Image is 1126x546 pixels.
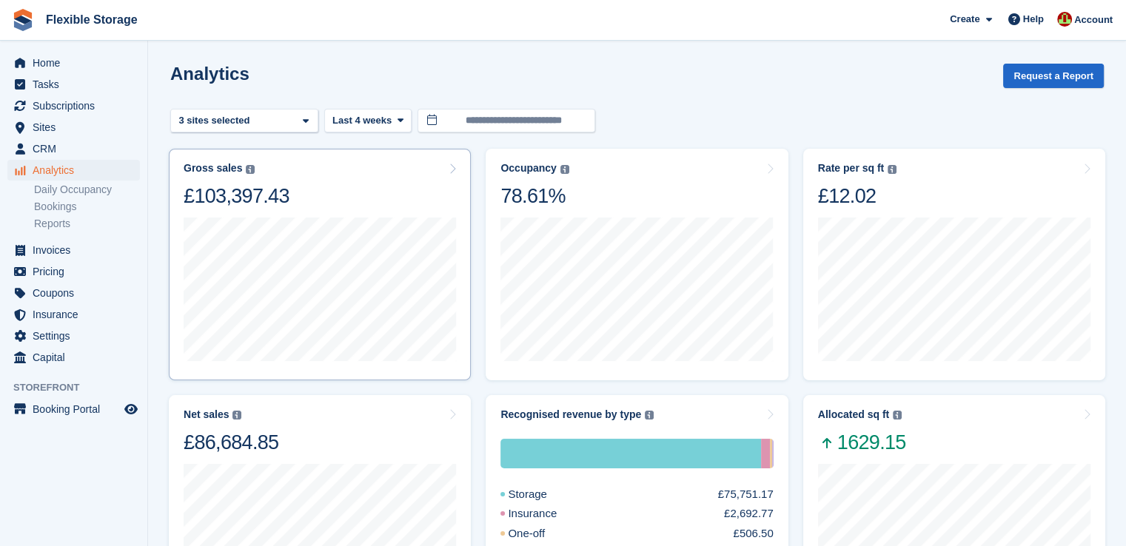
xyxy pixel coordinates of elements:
a: menu [7,138,140,159]
a: menu [7,283,140,303]
a: menu [7,117,140,138]
div: Occupancy [500,162,556,175]
a: menu [7,53,140,73]
img: icon-info-grey-7440780725fd019a000dd9b08b2336e03edf1995a4989e88bcd33f0948082b44.svg [893,411,902,419]
a: menu [7,95,140,116]
a: menu [7,399,140,419]
a: Preview store [122,400,140,418]
span: Analytics [33,160,121,181]
span: Tasks [33,74,121,95]
button: Last 4 weeks [324,109,412,133]
div: 3 sites selected [176,113,255,128]
a: Reports [34,217,140,231]
span: Account [1074,13,1113,27]
span: Pricing [33,261,121,282]
img: icon-info-grey-7440780725fd019a000dd9b08b2336e03edf1995a4989e88bcd33f0948082b44.svg [645,411,654,419]
div: Product [772,439,774,468]
div: £86,684.85 [184,430,278,455]
div: £103,397.43 [184,183,289,209]
a: Daily Occupancy [34,183,140,197]
img: stora-icon-8386f47178a22dfd0bd8f6a31ec36ba5ce8667c1dd55bd0f319d3a0aa187defe.svg [12,9,34,31]
span: Subscriptions [33,95,121,116]
div: Net sales [184,408,229,421]
a: menu [7,74,140,95]
span: Insurance [33,304,121,325]
div: One-off [500,525,580,542]
div: £75,751.17 [718,486,774,503]
div: Insurance [761,439,770,468]
span: Invoices [33,240,121,260]
a: Bookings [34,200,140,214]
span: Booking Portal [33,399,121,419]
div: Storage [500,439,760,468]
div: Storage [500,486,583,503]
h2: Analytics [170,64,249,84]
span: CRM [33,138,121,159]
img: David Jones [1057,12,1072,27]
button: Request a Report [1003,64,1104,88]
div: £12.02 [818,183,897,209]
div: Recognised revenue by type [500,408,641,421]
a: menu [7,304,140,325]
img: icon-info-grey-7440780725fd019a000dd9b08b2336e03edf1995a4989e88bcd33f0948082b44.svg [246,165,255,174]
span: Coupons [33,283,121,303]
div: Insurance [500,505,592,522]
span: Home [33,53,121,73]
a: menu [7,160,140,181]
img: icon-info-grey-7440780725fd019a000dd9b08b2336e03edf1995a4989e88bcd33f0948082b44.svg [560,165,569,174]
a: Flexible Storage [40,7,144,32]
span: Settings [33,326,121,346]
div: 78.61% [500,183,569,209]
span: Last 4 weeks [332,113,392,128]
img: icon-info-grey-7440780725fd019a000dd9b08b2336e03edf1995a4989e88bcd33f0948082b44.svg [888,165,897,174]
div: Allocated sq ft [818,408,889,421]
div: One-off [770,439,771,468]
div: Rate per sq ft [818,162,884,175]
div: Gross sales [184,162,242,175]
div: £506.50 [733,525,773,542]
span: Create [950,12,979,27]
a: menu [7,326,140,346]
span: Storefront [13,380,147,395]
div: £2,692.77 [724,505,774,522]
span: 1629.15 [818,430,906,455]
span: Help [1023,12,1044,27]
span: Capital [33,347,121,368]
span: Sites [33,117,121,138]
a: menu [7,261,140,282]
a: menu [7,240,140,260]
img: icon-info-grey-7440780725fd019a000dd9b08b2336e03edf1995a4989e88bcd33f0948082b44.svg [232,411,241,419]
a: menu [7,347,140,368]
